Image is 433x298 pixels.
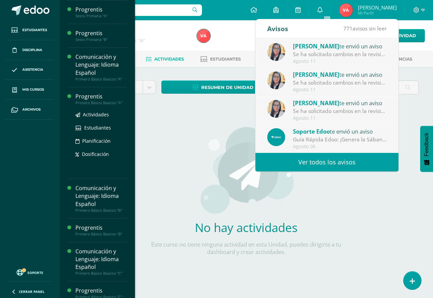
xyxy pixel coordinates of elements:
[390,29,416,42] span: Actividad
[75,29,127,37] div: Progrentis
[75,248,127,271] div: Comunicación y Lenguaje: Idioma Español
[82,138,111,144] span: Planificación
[293,128,330,135] span: Soporte Edoo
[293,79,387,87] div: Se ha solicitado cambios en la revisión de la unidad Unidad 3 para el curso Comunicación y Lengua...
[75,287,127,295] div: Progrentis
[8,268,51,277] a: Soporte
[293,70,387,79] div: te envió un aviso
[420,126,433,172] button: Feedback - Mostrar encuesta
[267,43,285,61] img: 29432120d95fce6ca8cfc61a3ff8178c.png
[210,56,241,62] span: Estudiantes
[84,124,111,131] span: Estudiantes
[83,111,109,118] span: Actividades
[358,10,397,16] span: Mi Perfil
[5,40,54,60] a: Disciplina
[75,248,127,276] a: Comunicación y Lenguaje: Idioma EspañolPrimero Básico Basicos "C"
[22,87,44,92] span: Mis cursos
[5,100,54,120] a: Archivos
[146,54,184,65] a: Actividades
[75,6,127,14] div: Progrentis
[293,87,387,93] div: Agosto 11
[85,37,189,44] div: Tercero Básico Basicos 'A'
[75,224,127,236] a: ProgrentisPrimero Básico Basicos "B"
[293,136,387,143] div: Guía Rápida Edoo: ¡Genera la Sábana de tu Curso en Pocos Pasos!: En Edoo, buscamos facilitar la a...
[75,208,127,213] div: Primero Básico Basicos "B"
[293,71,339,78] span: [PERSON_NAME]
[293,42,387,50] div: te envió un aviso
[75,224,127,232] div: Progrentis
[22,27,47,33] span: Estudiantes
[343,25,352,32] span: 771
[75,6,127,18] a: ProgrentisSexto Primaria "A"
[200,54,241,65] a: Estudiantes
[75,77,127,82] div: Primero Básico Basicos "A"
[161,81,285,94] a: Resumen de unidad
[197,29,210,43] img: 5ef59e455bde36dc0487bc51b4dad64e.png
[374,29,425,42] a: Actividad
[75,184,127,208] div: Comunicación y Lenguaje: Idioma Español
[343,25,387,32] span: avisos sin leer
[75,232,127,236] div: Primero Básico Basicos "B"
[75,271,127,276] div: Primero Básico Basicos "C"
[293,115,387,121] div: Agosto 11
[267,128,285,146] img: e4bfb1306657ee1b3f04ec402857feb8.png
[358,4,397,11] span: [PERSON_NAME]
[75,93,127,105] a: ProgrentisPrimero Básico Basicos "A"
[255,153,398,171] a: Ver todos los avisos
[19,289,45,294] span: Cerrar panel
[75,37,127,42] div: Sexto Primaria "B"
[22,107,41,112] span: Archivos
[75,53,127,76] div: Comunicación y Lenguaje: Idioma Español
[5,20,54,40] a: Estudiantes
[75,29,127,42] a: ProgrentisSexto Primaria "B"
[267,19,288,38] div: Avisos
[82,151,109,157] span: Dosificación
[75,111,127,118] a: Actividades
[75,124,127,132] a: Estudiantes
[27,270,43,275] span: Soporte
[22,47,42,53] span: Disciplina
[293,107,387,115] div: Se ha solicitado cambios en la revisión de la unidad Unidad 3 para el curso Comunicación y Lengua...
[75,184,127,212] a: Comunicación y Lenguaje: Idioma EspañolPrimero Básico Basicos "B"
[146,220,346,235] h2: No hay actividades
[293,144,387,150] div: Agosto 06
[339,3,353,17] img: 5ef59e455bde36dc0487bc51b4dad64e.png
[293,42,339,50] span: [PERSON_NAME]
[75,137,127,145] a: Planificación
[85,28,189,37] h1: Progrentis
[154,56,184,62] span: Actividades
[75,53,127,81] a: Comunicación y Lenguaje: Idioma EspañolPrimero Básico Basicos "A"
[267,71,285,89] img: 29432120d95fce6ca8cfc61a3ff8178c.png
[22,67,43,72] span: Asistencia
[201,81,253,94] span: Resumen de unidad
[293,99,339,107] span: [PERSON_NAME]
[293,50,387,58] div: Se ha solicitado cambios en la revisión de la unidad Unidad 3 para el curso Progrentis Tercero Bá...
[75,93,127,100] div: Progrentis
[293,127,387,136] div: te envió un aviso
[293,98,387,107] div: te envió un aviso
[5,60,54,80] a: Asistencia
[75,14,127,18] div: Sexto Primaria "A"
[267,100,285,118] img: 29432120d95fce6ca8cfc61a3ff8178c.png
[5,80,54,100] a: Mis cursos
[293,59,387,64] div: Agosto 11
[424,133,430,156] span: Feedback
[146,241,346,256] p: Este curso no tiene ninguna actividad en esta Unidad, puedes dirigirte a tu dashboard y crear act...
[75,150,127,158] a: Dosificación
[199,126,294,214] img: activities.png
[75,100,127,105] div: Primero Básico Basicos "A"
